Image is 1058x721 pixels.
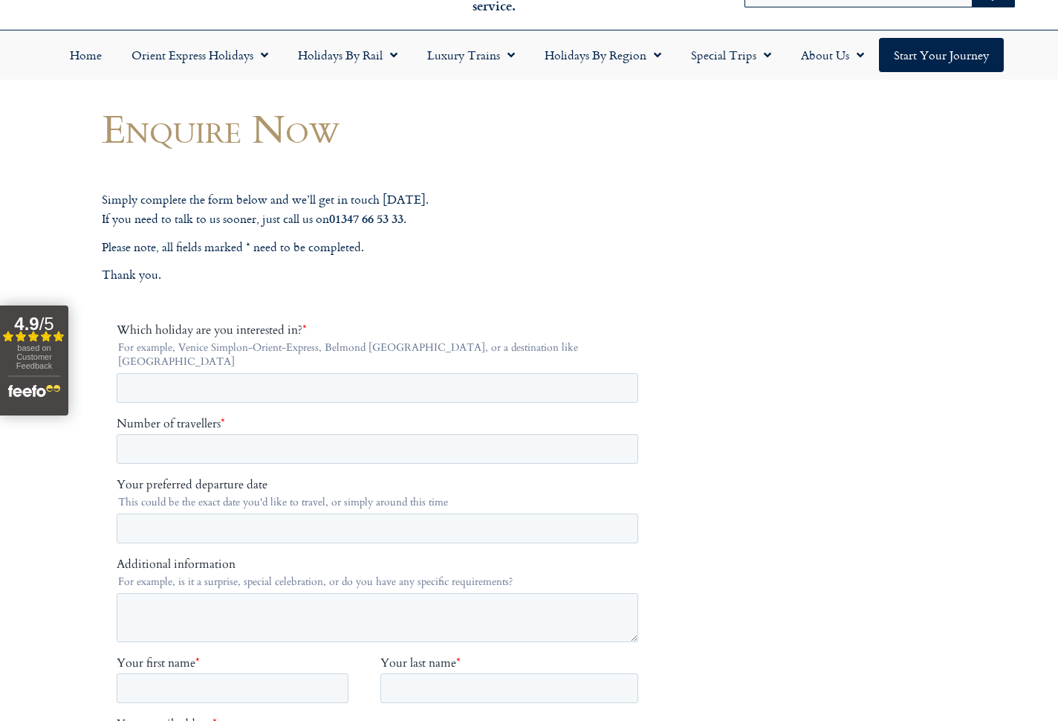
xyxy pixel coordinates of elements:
p: Thank you. [102,265,659,285]
input: By email [4,540,13,549]
input: By telephone [4,559,13,568]
a: Special Trips [676,38,786,72]
span: By telephone [16,556,82,572]
a: Holidays by Rail [283,38,412,72]
p: Please note, all fields marked * need to be completed. [102,238,659,257]
span: By email [16,537,61,554]
input: Check to subscribe to the Planet Rail newsletter [4,690,13,699]
nav: Menu [7,38,1051,72]
a: Orient Express Holidays [117,38,283,72]
h1: Enquire Now [102,106,659,150]
span: Check to subscribe to the Planet Rail newsletter [19,688,522,701]
a: About Us [786,38,879,72]
strong: 01347 66 53 33 [329,210,403,227]
a: Luxury Trains [412,38,530,72]
span: Your last name [264,332,340,349]
p: Simply complete the form below and we’ll get in touch [DATE]. If you need to talk to us sooner, j... [102,190,659,229]
a: Home [55,38,117,72]
a: Holidays by Region [530,38,676,72]
a: Start your Journey [879,38,1004,72]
